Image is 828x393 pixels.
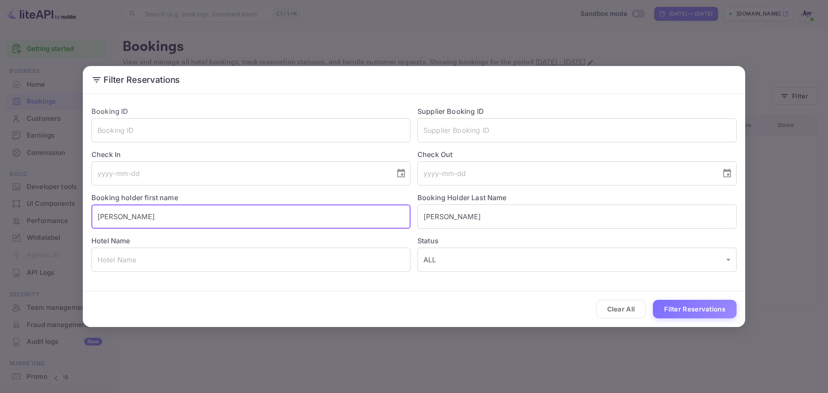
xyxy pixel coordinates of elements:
label: Supplier Booking ID [417,107,484,116]
label: Status [417,236,737,246]
button: Choose date [718,165,736,182]
h2: Filter Reservations [83,66,745,94]
label: Check Out [417,149,737,160]
button: Filter Reservations [653,300,737,318]
label: Booking holder first name [91,193,178,202]
button: Choose date [392,165,410,182]
input: yyyy-mm-dd [91,161,389,185]
div: ALL [417,248,737,272]
label: Booking ID [91,107,129,116]
input: yyyy-mm-dd [417,161,715,185]
label: Booking Holder Last Name [417,193,507,202]
label: Check In [91,149,411,160]
input: Holder Last Name [417,204,737,229]
button: Clear All [596,300,646,318]
label: Hotel Name [91,236,130,245]
input: Supplier Booking ID [417,118,737,142]
input: Holder First Name [91,204,411,229]
input: Hotel Name [91,248,411,272]
input: Booking ID [91,118,411,142]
